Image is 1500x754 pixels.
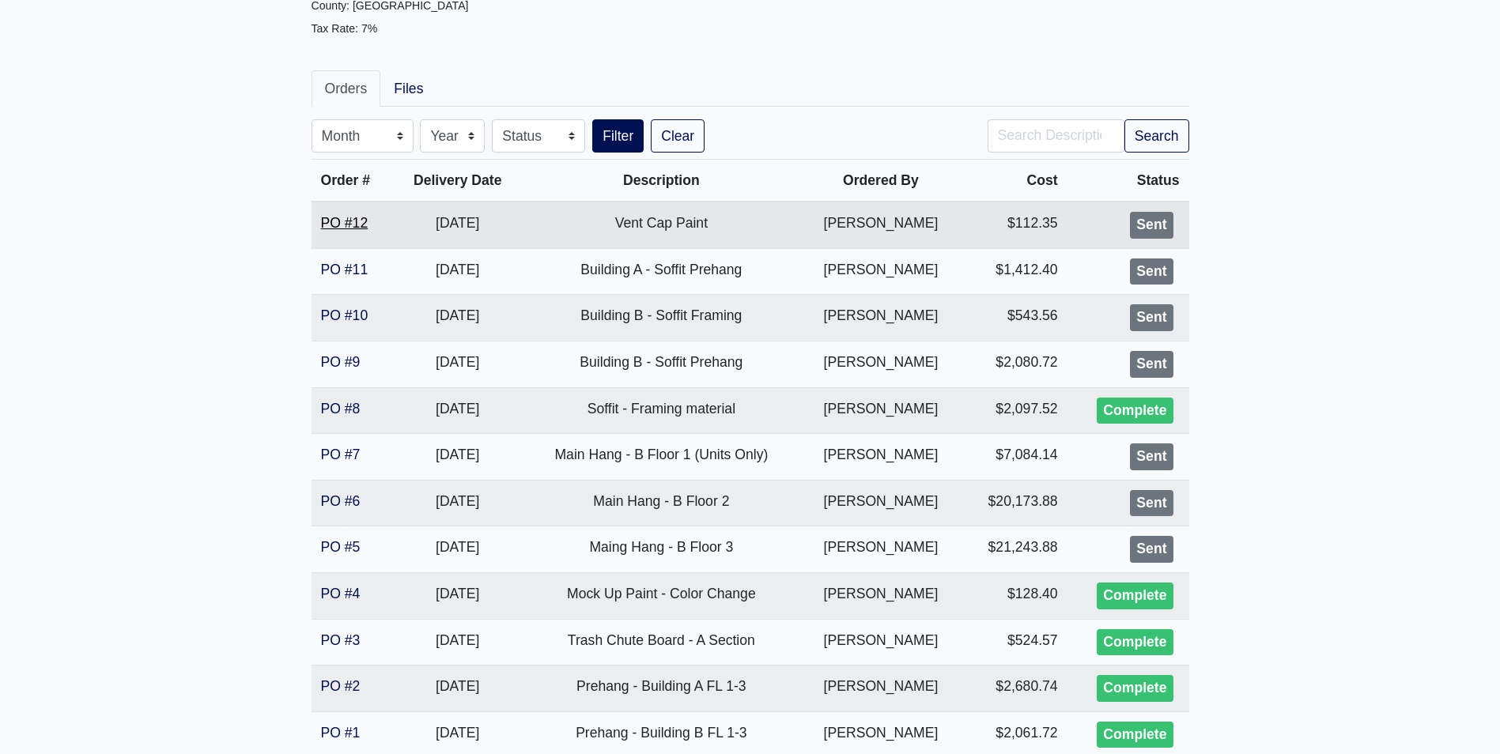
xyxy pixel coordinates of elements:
[961,480,1067,526] td: $20,173.88
[1067,160,1189,202] th: Status
[522,434,801,481] td: Main Hang - B Floor 1 (Units Only)
[522,295,801,341] td: Building B - Soffit Framing
[961,341,1067,387] td: $2,080.72
[321,539,361,555] a: PO #5
[961,619,1067,665] td: $524.57
[961,295,1067,341] td: $543.56
[961,202,1067,248] td: $112.35
[393,295,522,341] td: [DATE]
[393,526,522,573] td: [DATE]
[801,202,961,248] td: [PERSON_NAME]
[1097,582,1173,609] div: Complete
[801,295,961,341] td: [PERSON_NAME]
[651,119,705,153] a: Clear
[801,572,961,619] td: [PERSON_NAME]
[522,341,801,387] td: Building B - Soffit Prehang
[393,665,522,712] td: [DATE]
[522,665,801,712] td: Prehang - Building A FL 1-3
[321,354,361,370] a: PO #9
[522,572,801,619] td: Mock Up Paint - Color Change
[1097,629,1173,656] div: Complete
[522,387,801,434] td: Soffit - Framing material
[522,480,801,526] td: Main Hang - B Floor 2
[961,387,1067,434] td: $2,097.52
[1130,443,1173,470] div: Sent
[961,248,1067,295] td: $1,412.40
[801,248,961,295] td: [PERSON_NAME]
[321,725,361,741] a: PO #1
[801,387,961,434] td: [PERSON_NAME]
[522,248,801,295] td: Building A - Soffit Prehang
[393,202,522,248] td: [DATE]
[393,572,522,619] td: [DATE]
[1124,119,1189,153] button: Search
[321,447,361,462] a: PO #7
[321,632,361,648] a: PO #3
[801,619,961,665] td: [PERSON_NAME]
[1130,536,1173,563] div: Sent
[1130,304,1173,331] div: Sent
[393,341,522,387] td: [DATE]
[393,619,522,665] td: [DATE]
[312,22,378,35] small: Tax Rate: 7%
[380,70,436,107] a: Files
[522,160,801,202] th: Description
[801,341,961,387] td: [PERSON_NAME]
[312,70,381,107] a: Orders
[961,665,1067,712] td: $2,680.74
[1097,722,1173,748] div: Complete
[961,526,1067,573] td: $21,243.88
[1130,258,1173,285] div: Sent
[321,262,368,277] a: PO #11
[522,202,801,248] td: Vent Cap Paint
[522,619,801,665] td: Trash Chute Board - A Section
[393,387,522,434] td: [DATE]
[1130,490,1173,517] div: Sent
[321,401,361,417] a: PO #8
[1130,351,1173,378] div: Sent
[961,572,1067,619] td: $128.40
[312,160,394,202] th: Order #
[592,119,644,153] button: Filter
[801,665,961,712] td: [PERSON_NAME]
[961,160,1067,202] th: Cost
[801,526,961,573] td: [PERSON_NAME]
[393,434,522,481] td: [DATE]
[321,215,368,231] a: PO #12
[321,493,361,509] a: PO #6
[321,307,368,323] a: PO #10
[393,480,522,526] td: [DATE]
[801,480,961,526] td: [PERSON_NAME]
[321,678,361,694] a: PO #2
[321,586,361,601] a: PO #4
[522,526,801,573] td: Maing Hang - B Floor 3
[1097,398,1173,424] div: Complete
[988,119,1124,153] input: Search
[1130,212,1173,239] div: Sent
[393,248,522,295] td: [DATE]
[393,160,522,202] th: Delivery Date
[961,434,1067,481] td: $7,084.14
[1097,675,1173,702] div: Complete
[801,160,961,202] th: Ordered By
[801,434,961,481] td: [PERSON_NAME]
